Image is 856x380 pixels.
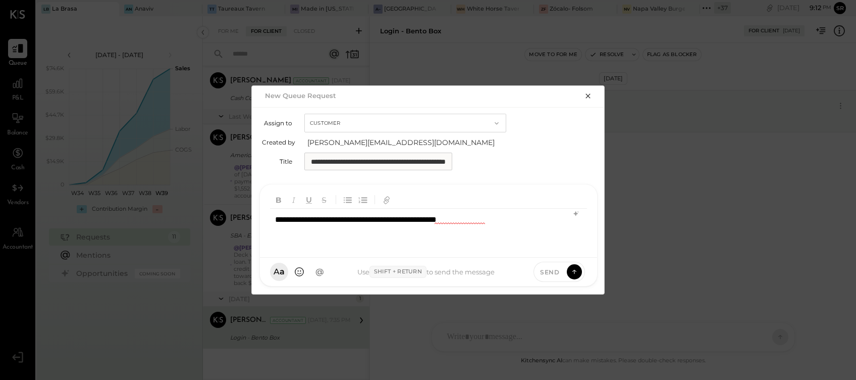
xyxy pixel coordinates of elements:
[341,193,354,207] button: Unordered List
[265,91,336,100] h2: New Queue Request
[280,267,285,277] span: a
[262,138,295,146] label: Created by
[262,158,292,165] label: Title
[356,193,369,207] button: Ordered List
[380,193,393,207] button: Add URL
[287,193,300,207] button: Italic
[369,266,426,278] span: Shift + Return
[302,193,315,207] button: Underline
[329,266,523,278] div: Use to send the message
[307,137,509,148] span: [PERSON_NAME][EMAIL_ADDRESS][DOMAIN_NAME]
[262,119,292,127] label: Assign to
[272,193,285,207] button: Bold
[310,263,329,281] button: @
[317,193,331,207] button: Strikethrough
[540,268,559,276] span: Send
[315,267,324,277] span: @
[270,263,288,281] button: Aa
[304,114,506,132] button: Customer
